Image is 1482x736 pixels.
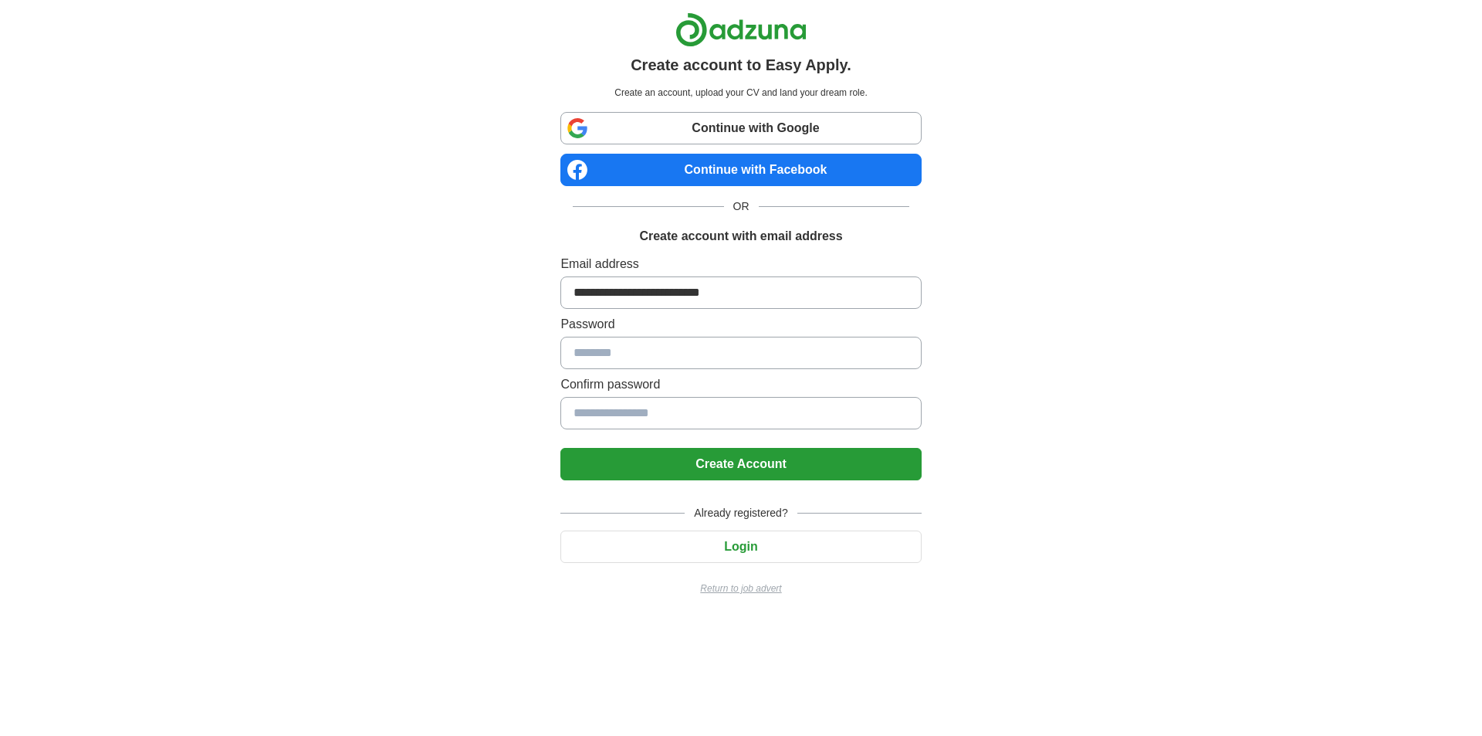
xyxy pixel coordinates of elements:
h1: Create account to Easy Apply. [631,53,851,76]
button: Create Account [560,448,921,480]
h1: Create account with email address [639,227,842,246]
p: Create an account, upload your CV and land your dream role. [563,86,918,100]
label: Email address [560,255,921,273]
a: Return to job advert [560,582,921,595]
label: Confirm password [560,375,921,394]
span: OR [724,198,759,215]
span: Already registered? [685,505,797,521]
button: Login [560,531,921,563]
img: Adzuna logo [675,12,807,47]
a: Continue with Google [560,112,921,144]
a: Login [560,540,921,553]
a: Continue with Facebook [560,154,921,186]
label: Password [560,315,921,334]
